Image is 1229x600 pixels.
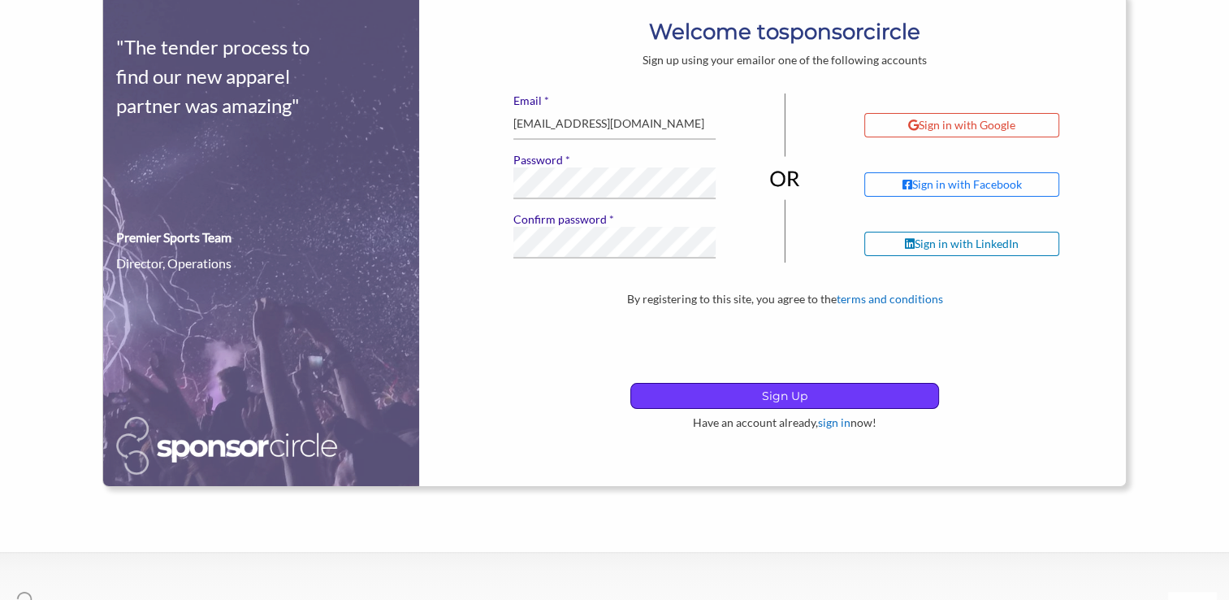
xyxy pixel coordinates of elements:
[513,212,716,227] label: Confirm password
[116,33,338,120] div: "The tender process to find our new apparel partner was amazing"
[864,232,1114,256] a: Sign in with LinkedIn
[864,172,1114,197] a: Sign in with Facebook
[769,93,800,263] img: or-divider-vertical-04be836281eac2ff1e2d8b3dc99963adb0027f4cd6cf8dbd6b945673e6b3c68b.png
[513,153,716,167] label: Password
[513,108,716,140] input: user@example.com
[444,17,1126,46] h1: Welcome to circle
[779,19,863,45] b: sponsor
[908,118,1015,133] div: Sign in with Google
[837,292,943,306] a: terms and conditions
[902,177,1022,192] div: Sign in with Facebook
[513,93,716,108] label: Email
[631,384,938,408] p: Sign Up
[905,237,1019,251] div: Sign in with LinkedIn
[116,254,232,273] div: Director, Operations
[444,292,1126,430] div: By registering to this site, you agree to the Have an account already, now!
[764,53,927,67] span: or one of the following accounts
[661,313,908,376] iframe: reCAPTCHA
[864,113,1114,137] a: Sign in with Google
[818,415,850,429] a: sign in
[116,416,338,475] img: Sponsor Circle Logo
[116,228,232,247] div: Premier Sports Team
[444,53,1126,67] div: Sign up using your email
[630,383,939,409] button: Sign Up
